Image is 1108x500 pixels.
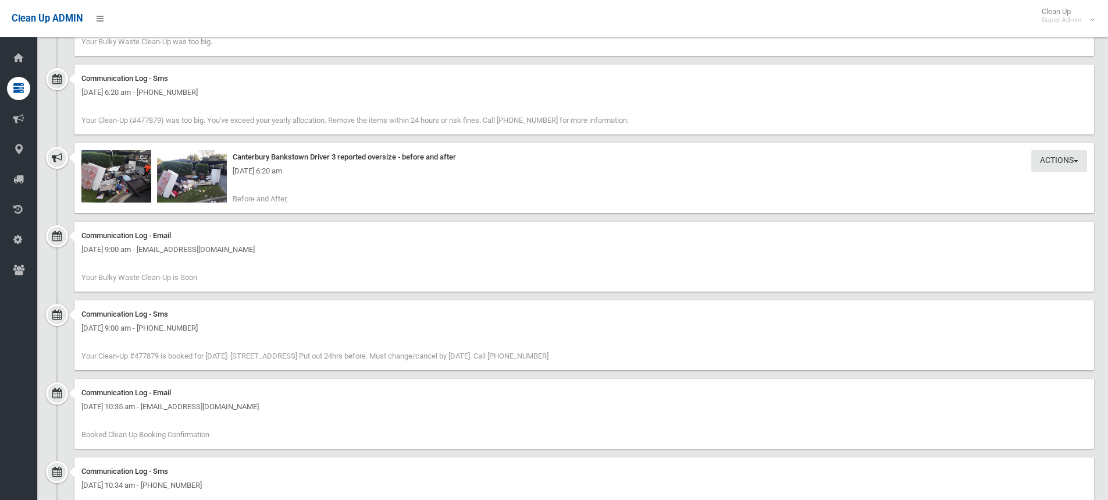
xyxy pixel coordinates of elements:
[81,400,1087,414] div: [DATE] 10:35 am - [EMAIL_ADDRESS][DOMAIN_NAME]
[81,243,1087,257] div: [DATE] 9:00 am - [EMAIL_ADDRESS][DOMAIN_NAME]
[81,150,151,203] img: 2025-09-1806.13.568285370363848007862.jpg
[81,37,212,46] span: Your Bulky Waste Clean-Up was too big.
[81,150,1087,164] div: Canterbury Bankstown Driver 3 reported oversize - before and after
[81,229,1087,243] div: Communication Log - Email
[157,150,227,203] img: 2025-09-1806.20.037501911416761762373.jpg
[81,116,629,125] span: Your Clean-Up (#477879) was too big. You've exceed your yearly allocation. Remove the items withi...
[81,464,1087,478] div: Communication Log - Sms
[81,72,1087,86] div: Communication Log - Sms
[81,352,548,360] span: Your Clean-Up #477879 is booked for [DATE]. [STREET_ADDRESS] Put out 24hrs before. Must change/ca...
[81,164,1087,178] div: [DATE] 6:20 am
[233,194,288,203] span: Before and After,
[12,13,83,24] span: Clean Up ADMIN
[81,307,1087,321] div: Communication Log - Sms
[81,386,1087,400] div: Communication Log - Email
[81,86,1087,100] div: [DATE] 6:20 am - [PHONE_NUMBER]
[1031,150,1087,172] button: Actions
[81,273,197,282] span: Your Bulky Waste Clean-Up is Soon
[81,478,1087,492] div: [DATE] 10:34 am - [PHONE_NUMBER]
[81,430,209,439] span: Booked Clean Up Booking Confirmation
[1042,16,1082,24] small: Super Admin
[81,321,1087,335] div: [DATE] 9:00 am - [PHONE_NUMBER]
[1036,7,1093,24] span: Clean Up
